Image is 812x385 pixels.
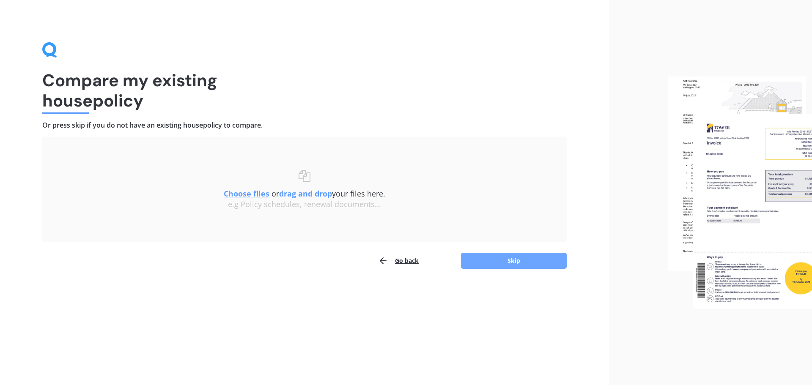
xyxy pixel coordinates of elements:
[42,70,567,111] h1: Compare my existing house policy
[279,188,332,199] b: drag and drop
[224,188,385,199] span: or your files here.
[42,121,567,130] h4: Or press skip if you do not have an existing house policy to compare.
[378,252,419,269] button: Go back
[59,200,550,209] div: e.g Policy schedules, renewal documents...
[461,253,567,269] button: Skip
[224,188,269,199] u: Choose files
[668,76,812,309] img: files.webp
